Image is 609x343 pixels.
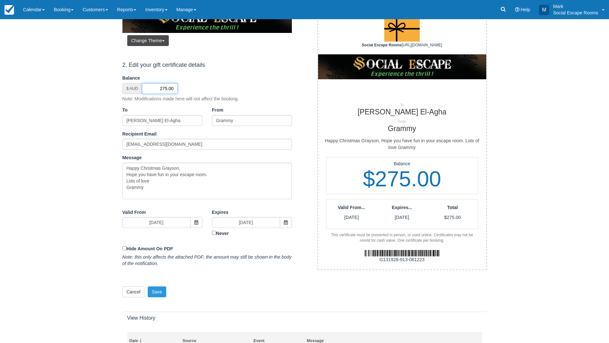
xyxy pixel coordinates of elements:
label: Recipient Email [122,131,157,137]
button: Save [148,286,166,297]
strong: Valid From... [338,205,365,210]
strong: Expires... [392,205,412,210]
input: 0.00 [142,83,178,94]
img: Lgc_logo_settings-gc_logo [384,16,420,42]
p: Balance [326,160,478,167]
span: [URL][DOMAIN_NAME] [362,43,442,47]
p: From [313,120,491,124]
input: Never [212,231,216,235]
label: To [122,107,138,113]
i: Help [515,7,519,12]
input: Hide Amount On PDF [122,246,127,250]
div: Happy Christmas Grayson, Hope you have fun in your escape room. Lots of love Grammy [318,133,486,157]
div: This certificate must be presented in person, or used online. Certificates may not be resold for ... [326,232,478,243]
button: Change Theme [127,35,169,46]
small: $ AUD [127,86,138,91]
p: To [313,103,491,107]
h2: [PERSON_NAME] El-Agha [313,108,491,116]
img: checkfront-main-nav-mini-logo.png [4,5,14,15]
img: L10-1 [122,8,292,33]
label: Hide Amount On PDF [122,245,292,252]
h2: Grammy [313,125,491,133]
a: View History [127,315,156,321]
img: L10-1 [318,54,486,79]
div: M [539,5,549,15]
div: G131928-913-061223 [313,256,491,263]
p: [DATE] [377,214,427,221]
em: Note: this only affects the attached PDF; the amount may still be shown in the body of the notifi... [122,254,292,266]
a: Cancel [122,286,145,297]
label: From [212,107,228,113]
h4: 2. Edit your gift certificate details [122,62,292,68]
strong: Social Escape Rooms [362,43,402,47]
label: Message [122,154,142,161]
p: Mark [553,3,598,10]
strong: Total [447,205,458,210]
label: Balance [122,75,140,82]
p: [DATE] [326,214,377,221]
input: Name [122,115,202,126]
label: Expires [212,209,229,216]
label: Never [212,230,292,237]
p: Social Escape Rooms [553,10,598,16]
input: Email [122,139,292,150]
span: Help [521,7,530,12]
h1: $275.00 [326,167,478,191]
p: Note: Modifications made here will not affect the booking. [122,96,239,102]
label: Valid From [122,209,146,216]
input: Name [212,115,292,126]
textarea: Happy Christmas Grayson, Hope you have fun in your escape room. Lots of love Grammy [122,163,292,199]
p: $275.00 [427,214,478,221]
